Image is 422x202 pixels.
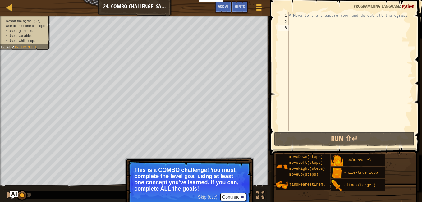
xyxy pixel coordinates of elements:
li: Use a variable. [6,33,46,38]
span: Python [402,3,414,9]
i: • [6,39,7,43]
button: Ask AI [10,191,18,199]
span: attack(target) [344,183,376,187]
li: Use arguments. [6,28,46,33]
span: Goals [1,45,13,49]
img: portrait.png [331,180,343,191]
span: Use at least one concept: [6,24,45,28]
button: Toggle fullscreen [254,189,267,202]
span: moveUp(steps) [289,172,319,177]
button: Ctrl + P: Pause [3,189,16,202]
span: : [13,45,15,49]
li: Use at least one concept: [1,23,46,28]
span: moveRight(steps) [289,167,325,171]
img: portrait.png [331,155,343,167]
img: portrait.png [276,161,288,172]
div: 1 [278,12,289,19]
div: 2 [278,19,289,25]
li: Use a while loop. [6,38,46,43]
i: • [6,29,7,33]
span: Incomplete [15,45,38,49]
img: portrait.png [276,179,288,191]
span: say(message) [344,158,371,163]
span: Programming language [354,3,400,9]
span: Ask AI [218,3,228,9]
i: • [6,34,7,38]
p: This is a COMBO challenge! You must complete the level goal using at least one concept you've lea... [134,167,245,192]
button: Show game menu [251,1,267,16]
span: Defeat the ogres. (0/4) [6,19,41,23]
span: Hints [235,3,245,9]
span: findNearestEnemy() [289,182,330,187]
div: 3 [278,25,289,31]
span: Use a variable. [8,34,32,38]
button: Ask AI [215,1,232,13]
span: Use a while loop. [8,39,35,43]
button: Run ⇧↵ [274,132,415,146]
span: Use arguments. [8,29,33,33]
span: moveLeft(steps) [289,161,323,165]
span: : [400,3,402,9]
span: while-true loop [344,171,378,175]
button: Continue [220,193,246,201]
img: portrait.png [331,167,343,179]
span: moveDown(steps) [289,155,323,159]
span: Skip (esc) [198,195,217,200]
li: Defeat the ogres. [1,18,46,23]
